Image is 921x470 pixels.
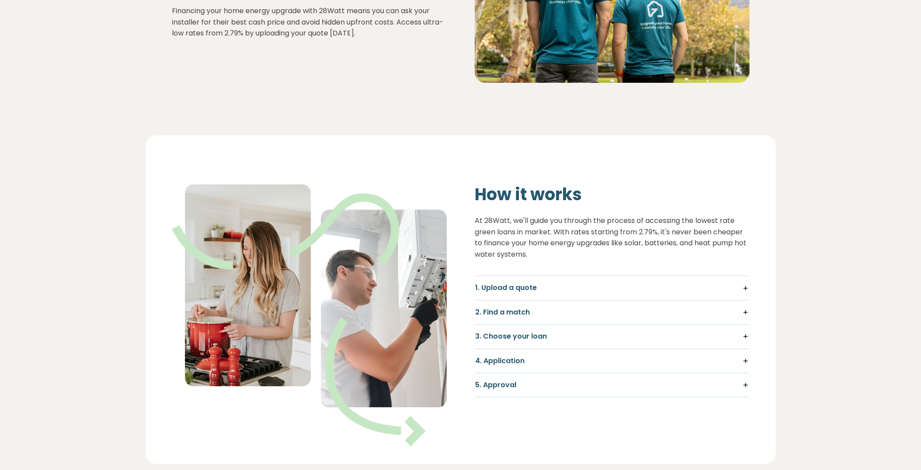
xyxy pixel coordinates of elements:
h5: 3. Choose your loan [475,332,749,341]
h5: 1. Upload a quote [475,283,749,293]
h2: How it works [475,184,749,205]
p: At 28Watt, we'll guide you through the process of accessing the lowest rate green loans in market... [475,215,749,260]
h5: 2. Find a match [475,307,749,317]
h5: 5. Approval [475,380,749,390]
h5: 4. Application [475,356,749,366]
img: Illustration showing finance steps [172,184,447,446]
